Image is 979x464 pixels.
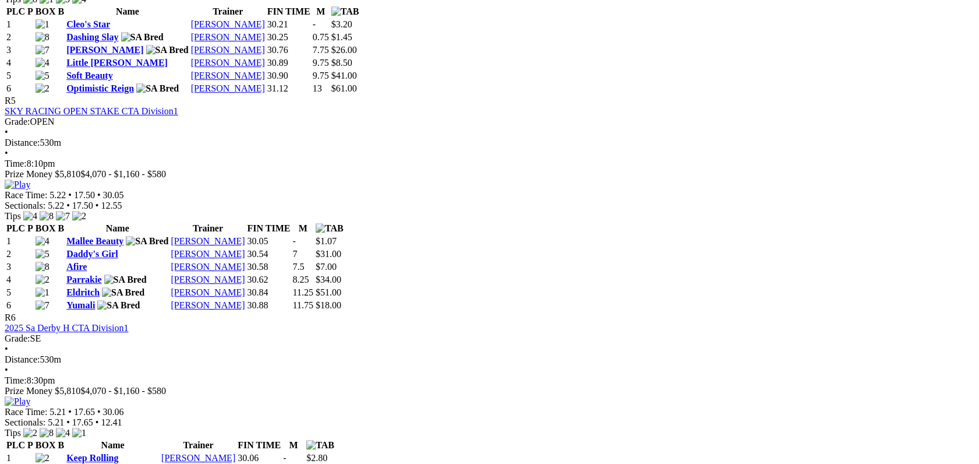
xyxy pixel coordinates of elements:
img: 8 [40,428,54,438]
text: - [313,19,316,29]
span: 30.05 [103,190,124,200]
span: PLC [6,6,25,16]
img: SA Bred [121,32,164,43]
span: • [66,201,70,210]
img: 8 [40,211,54,222]
span: Race Time: [5,407,47,417]
a: [PERSON_NAME] [171,287,245,297]
span: Distance: [5,138,40,147]
img: TAB [331,6,359,17]
text: 9.75 [313,71,329,80]
span: B [58,223,64,233]
td: 4 [6,57,34,69]
span: P [27,6,33,16]
a: [PERSON_NAME] [191,19,265,29]
img: Play [5,180,30,190]
span: BOX [36,6,56,16]
a: [PERSON_NAME] [171,275,245,284]
img: 2 [72,211,86,222]
span: 17.65 [72,417,93,427]
a: [PERSON_NAME] [191,58,265,68]
span: $1.45 [331,32,352,42]
td: 30.58 [247,261,291,273]
text: 11.25 [292,287,313,297]
td: 1 [6,452,34,464]
text: 7.5 [292,262,304,272]
span: $51.00 [316,287,341,297]
span: Tips [5,428,21,438]
td: 2 [6,248,34,260]
text: - [292,236,295,246]
img: 2 [36,275,50,285]
span: B [58,6,64,16]
text: 13 [313,83,322,93]
img: 2 [36,83,50,94]
span: Sectionals: [5,417,45,427]
span: 5.22 [48,201,64,210]
img: 5 [36,249,50,259]
th: M [312,6,330,17]
a: Yumali [66,300,95,310]
img: 8 [36,262,50,272]
span: • [5,127,8,137]
span: 30.06 [103,407,124,417]
th: M [292,223,313,234]
a: 2025 Sa Derby H CTA Division1 [5,323,129,333]
img: SA Bred [97,300,140,311]
div: Prize Money $5,810 [5,169,974,180]
th: FIN TIME [237,440,281,451]
text: - [283,453,286,463]
span: $61.00 [331,83,357,93]
span: • [97,190,101,200]
span: Tips [5,211,21,221]
img: 2 [23,428,37,438]
td: 31.12 [267,83,311,94]
img: TAB [316,223,344,234]
img: 5 [36,71,50,81]
td: 30.89 [267,57,311,69]
img: SA Bred [136,83,179,94]
span: $31.00 [316,249,341,259]
span: $7.00 [316,262,337,272]
a: Little [PERSON_NAME] [66,58,168,68]
span: 5.21 [50,407,66,417]
span: $4,070 - $1,160 - $580 [80,386,166,396]
img: SA Bred [102,287,144,298]
a: Afire [66,262,87,272]
a: Daddy's Girl [66,249,118,259]
img: SA Bred [104,275,147,285]
span: • [68,407,72,417]
img: 2 [36,453,50,463]
td: 3 [6,261,34,273]
span: $2.80 [306,453,327,463]
span: 17.50 [74,190,95,200]
a: Optimistic Reign [66,83,134,93]
text: 0.75 [313,32,329,42]
td: 30.21 [267,19,311,30]
a: [PERSON_NAME] [171,300,245,310]
a: Parrakie [66,275,101,284]
a: Soft Beauty [66,71,113,80]
span: • [66,417,70,427]
span: Grade: [5,333,30,343]
td: 1 [6,235,34,247]
span: Race Time: [5,190,47,200]
span: $8.50 [331,58,352,68]
td: 30.62 [247,274,291,286]
img: 7 [56,211,70,222]
span: Grade: [5,117,30,126]
a: [PERSON_NAME] [171,249,245,259]
span: • [68,190,72,200]
td: 30.06 [237,452,281,464]
a: SKY RACING OPEN STAKE CTA Division1 [5,106,178,116]
div: 530m [5,354,974,365]
span: B [58,440,64,450]
span: Time: [5,159,27,168]
a: [PERSON_NAME] [191,32,265,42]
th: Trainer [190,6,266,17]
span: PLC [6,223,25,233]
img: 7 [36,300,50,311]
td: 30.84 [247,287,291,298]
span: BOX [36,440,56,450]
img: TAB [306,440,334,451]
